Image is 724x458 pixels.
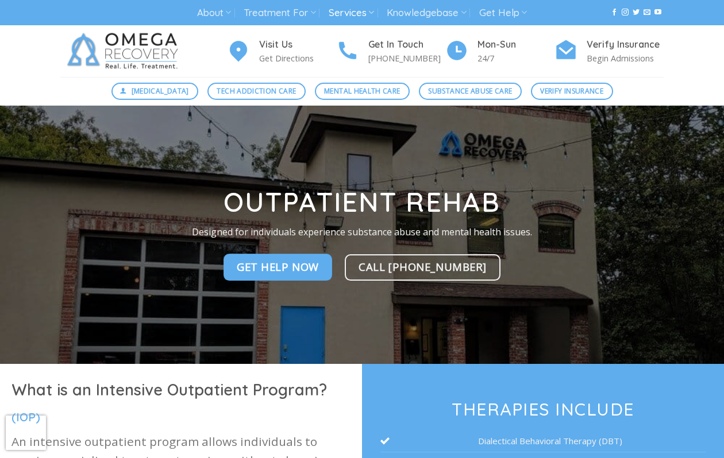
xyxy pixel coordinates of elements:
a: Visit Us Get Directions [227,37,336,65]
h4: Mon-Sun [477,37,554,52]
p: 24/7 [477,52,554,65]
a: Treatment For [244,2,315,24]
a: [MEDICAL_DATA] [111,83,199,100]
a: Follow on Twitter [633,9,640,17]
a: Send us an email [644,9,650,17]
a: Mental Health Care [315,83,410,100]
h1: What is an Intensive Outpatient Program? [11,380,351,400]
h4: Verify Insurance [587,37,664,52]
span: (IOP) [11,410,40,424]
p: Get Directions [259,52,336,65]
span: Get Help NOw [237,259,319,275]
h3: Therapies Include [380,401,706,418]
a: Follow on Facebook [611,9,618,17]
a: Services [329,2,374,24]
a: Substance Abuse Care [419,83,522,100]
a: Verify Insurance [531,83,613,100]
p: Begin Admissions [587,52,664,65]
span: Tech Addiction Care [217,86,296,96]
a: Get In Touch [PHONE_NUMBER] [336,37,445,65]
a: Follow on Instagram [622,9,629,17]
img: Omega Recovery [60,25,190,77]
span: Verify Insurance [540,86,603,96]
a: About [197,2,231,24]
h4: Get In Touch [368,37,445,52]
h4: Visit Us [259,37,336,52]
a: Get Help [479,2,527,24]
p: [PHONE_NUMBER] [368,52,445,65]
span: Mental Health Care [324,86,400,96]
span: [MEDICAL_DATA] [132,86,189,96]
a: Call [PHONE_NUMBER] [345,254,500,281]
p: Designed for individuals experience substance abuse and mental health issues. [176,225,548,240]
a: Get Help NOw [224,254,332,281]
span: Substance Abuse Care [428,86,512,96]
li: Dialectical Behavioral Therapy (DBT) [380,430,706,452]
a: Follow on YouTube [654,9,661,17]
a: Verify Insurance Begin Admissions [554,37,664,65]
a: Tech Addiction Care [207,83,306,100]
strong: Outpatient Rehab [224,185,500,219]
a: Knowledgebase [387,2,466,24]
span: Call [PHONE_NUMBER] [359,258,487,275]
